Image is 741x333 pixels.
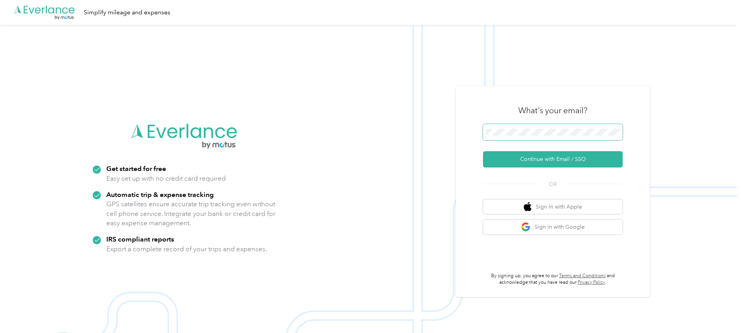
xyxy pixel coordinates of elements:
[106,235,174,243] strong: IRS compliant reports
[483,199,623,214] button: apple logoSign in with Apple
[521,222,531,232] img: google logo
[106,190,214,198] strong: Automatic trip & expense tracking
[106,244,267,254] p: Export a complete record of your trips and expenses.
[483,219,623,235] button: google logoSign in with Google
[483,151,623,167] button: Continue with Email / SSO
[106,199,276,228] p: GPS satellites ensure accurate trip tracking even without cell phone service. Integrate your bank...
[106,174,226,183] p: Easy set up with no credit card required
[539,180,566,188] span: OR
[559,273,606,279] a: Terms and Conditions
[106,164,166,173] strong: Get started for free
[524,202,532,212] img: apple logo
[578,280,605,285] a: Privacy Policy
[84,8,170,17] div: Simplify mileage and expenses
[483,273,623,286] p: By signing up, you agree to our and acknowledge that you have read our .
[518,105,587,116] h3: What's your email?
